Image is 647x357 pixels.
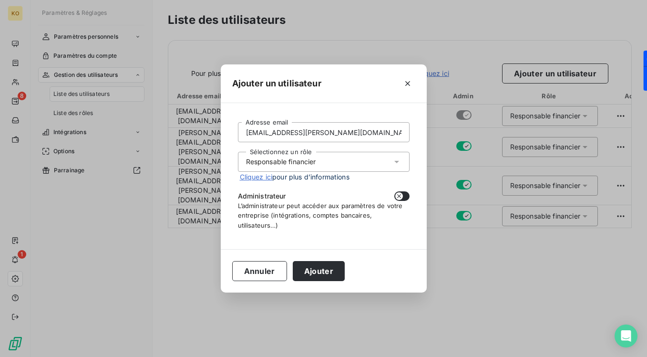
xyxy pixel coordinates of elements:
span: L’administrateur peut accéder aux paramètres de votre entreprise (intégrations, comptes bancaires... [238,202,403,229]
button: Annuler [232,261,287,281]
h5: Ajouter un utilisateur [232,77,321,90]
a: Cliquez ici [240,173,273,181]
span: pour plus d’informations [240,172,349,182]
span: Administrateur [238,191,286,201]
button: Ajouter [293,261,345,281]
input: placeholder [238,122,410,142]
div: Open Intercom Messenger [615,325,637,347]
div: Responsable financier [246,157,316,167]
